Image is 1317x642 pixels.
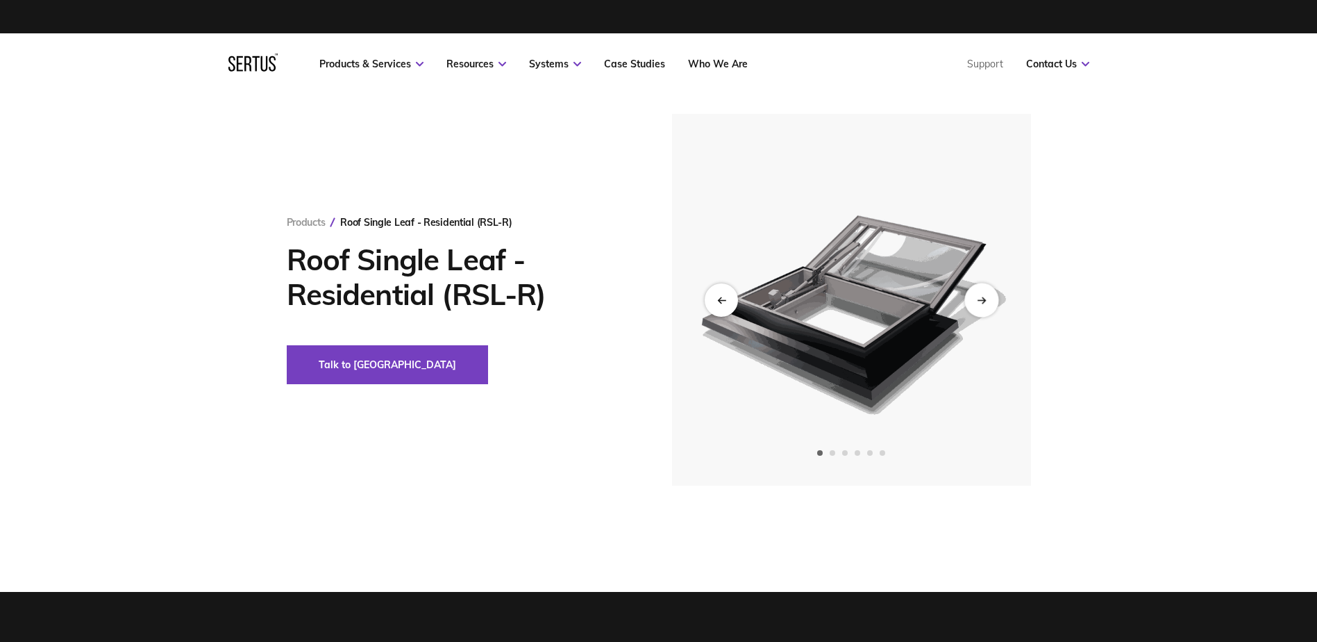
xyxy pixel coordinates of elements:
div: Previous slide [705,283,738,317]
a: Systems [529,58,581,70]
span: Go to slide 4 [855,450,860,456]
a: Support [967,58,1003,70]
a: Resources [446,58,506,70]
h1: Roof Single Leaf - Residential (RSL-R) [287,242,630,312]
a: Contact Us [1026,58,1089,70]
span: Go to slide 3 [842,450,848,456]
span: Go to slide 5 [867,450,873,456]
span: Go to slide 2 [830,450,835,456]
div: Next slide [964,283,998,317]
span: Go to slide 6 [880,450,885,456]
iframe: Chat Widget [1067,481,1317,642]
a: Products [287,216,326,229]
a: Who We Are [688,58,748,70]
a: Case Studies [604,58,665,70]
button: Talk to [GEOGRAPHIC_DATA] [287,345,488,384]
a: Products & Services [319,58,423,70]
